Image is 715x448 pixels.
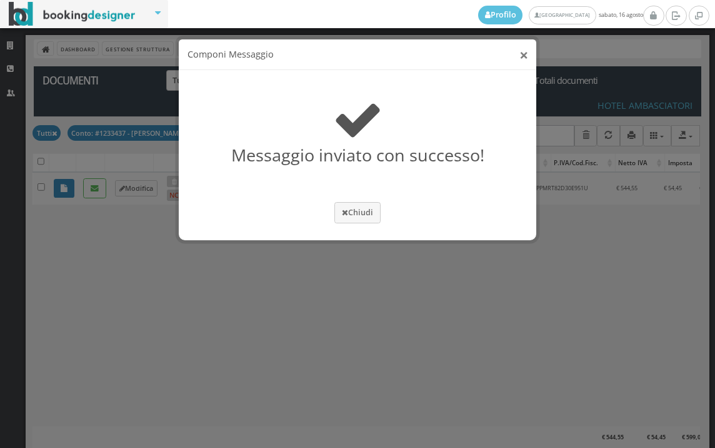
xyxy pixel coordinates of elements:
h2: Messaggio inviato con successo! [182,94,534,165]
a: [GEOGRAPHIC_DATA] [529,6,596,24]
button: Chiudi [334,202,381,223]
span: sabato, 16 agosto [478,6,643,24]
a: Profilo [478,6,523,24]
img: BookingDesigner.com [9,2,136,26]
button: × [519,47,528,63]
h4: Componi Messaggio [187,48,528,61]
